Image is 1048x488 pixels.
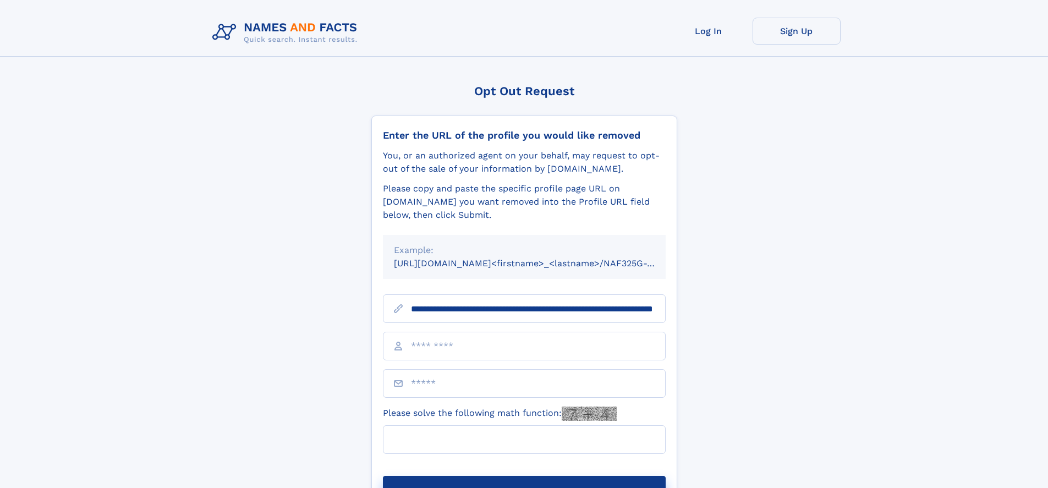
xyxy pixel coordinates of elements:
[665,18,753,45] a: Log In
[383,129,666,141] div: Enter the URL of the profile you would like removed
[394,244,655,257] div: Example:
[371,84,677,98] div: Opt Out Request
[208,18,366,47] img: Logo Names and Facts
[383,407,617,421] label: Please solve the following math function:
[394,258,687,268] small: [URL][DOMAIN_NAME]<firstname>_<lastname>/NAF325G-xxxxxxxx
[753,18,841,45] a: Sign Up
[383,149,666,176] div: You, or an authorized agent on your behalf, may request to opt-out of the sale of your informatio...
[383,182,666,222] div: Please copy and paste the specific profile page URL on [DOMAIN_NAME] you want removed into the Pr...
